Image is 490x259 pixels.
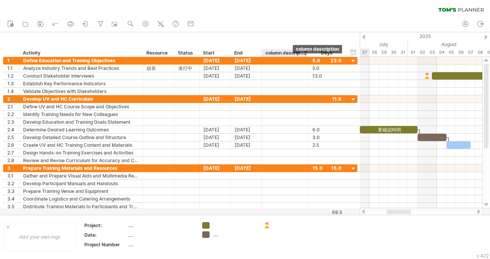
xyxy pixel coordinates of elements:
div: 3.5 [7,203,19,210]
div: Resource [146,49,170,57]
div: 進行中 [178,65,195,72]
div: Create UV and HC Training Content and Materials [23,141,139,149]
div: [DATE] [231,164,262,172]
div: 15.0 [312,164,341,172]
div: 5.0 [312,65,341,72]
div: [DATE] [231,57,262,64]
div: Project: [84,222,127,229]
div: Coordinate Logistics and Catering Arrangements [23,195,139,203]
div: column description [293,45,342,53]
div: 1.3 [7,80,19,87]
div: column description [265,49,304,57]
div: Review and Revise Curriculum for Accuracy and Completeness [23,157,139,164]
div: 2.5 [7,134,19,141]
div: 1.2 [7,72,19,80]
div: [DATE] [200,134,231,141]
div: [DATE] [231,141,262,149]
div: Determine Desired Learning Outcomes [23,126,139,133]
div: 2.4 [7,126,19,133]
font: Add your own logo [19,234,60,240]
div: Define UV and HC Course Scope and Objectives [23,103,139,110]
div: Prepare Training Materials and Resources [23,164,139,172]
div: [DATE] [200,126,231,133]
div: Develop Education and Training Goals Statement [23,118,139,126]
div: 1.4 [7,88,19,95]
div: 3 [7,164,19,172]
div: Sunday, 27 July 2025 [360,48,369,56]
div: Wednesday, 30 July 2025 [389,48,398,56]
div: Wednesday, 6 August 2025 [456,48,466,56]
div: .... [128,222,193,229]
div: End [234,49,257,57]
div: 3.3 [7,188,19,195]
div: Friday, 8 August 2025 [475,48,485,56]
div: 3.0 [312,134,341,141]
div: Date: [84,232,127,238]
div: [DATE] [200,164,231,172]
div: 3.2 [7,180,19,187]
div: Start [203,49,226,57]
div: 2 [7,95,19,103]
div: Develop Participant Manuals and Handouts [23,180,139,187]
div: 2.7 [7,149,19,156]
div: Thursday, 31 July 2025 [398,48,408,56]
div: 1 [7,57,19,64]
div: [DATE] [231,134,262,141]
div: Status [178,49,195,57]
div: Thursday, 7 August 2025 [466,48,475,56]
div: 6.0 [312,126,341,133]
div: Conduct Stakeholder Interviews [23,72,139,80]
div: [DATE] [231,72,262,80]
div: Gather and Prepare Visual Aids and Multimedia Resources [23,172,139,179]
div: .... [128,232,193,238]
div: Tuesday, 29 July 2025 [379,48,389,56]
div: [DATE] [200,95,231,103]
div: Tuesday, 5 August 2025 [446,48,456,56]
div: Develop Detailed Course Outline and Structure [23,134,139,141]
div: v 422 [477,253,489,259]
div: .... [213,231,255,238]
div: 3.1 [7,172,19,179]
div: Distribute Training Materials to Participants and Trainers [23,203,139,210]
div: [DATE] [200,57,231,64]
div: 1.1 [7,65,19,72]
div: [DATE] [231,126,262,133]
div: 2.8 [7,157,19,164]
div: Validate Objectives with Stakeholders [23,88,139,95]
div: Develop UV and HC Curriculum [23,95,139,103]
div: 要確認時間 [360,126,418,133]
div: 2.5 [312,141,341,149]
div: .... [128,241,193,248]
div: 2.1 [7,103,19,110]
div: Monday, 4 August 2025 [437,48,446,56]
div: 2.3 [7,118,19,126]
div: Identify Training Needs for New Colleagues [23,111,139,118]
div: 3.4 [7,195,19,203]
div: [DATE] [200,141,231,149]
div: 2.2 [7,111,19,118]
div: 2.6 [7,141,19,149]
div: Friday, 1 August 2025 [408,48,418,56]
div: [DATE] [231,65,262,72]
div: Design Hands-on Training Exercises and Activities [23,149,139,156]
div: 5.0 [312,57,341,64]
div: Define Education and Training Objectives [23,57,139,64]
div: 69.5 [309,209,342,215]
div: Project Number [84,241,127,248]
div: [DATE] [200,72,231,80]
div: Activity [23,49,138,57]
div: 13.0 [312,72,341,80]
div: Prepare Training Venue and Equipment [23,188,139,195]
div: Sunday, 3 August 2025 [427,48,437,56]
div: [DATE] [200,65,231,72]
div: Analyze Industry Trends and Best Practices [23,65,139,72]
div: [DATE] [231,95,262,103]
div: 組長 [147,65,170,72]
div: Establish Key Performance Indicators [23,80,139,87]
div: Saturday, 2 August 2025 [418,48,427,56]
div: Monday, 28 July 2025 [369,48,379,56]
